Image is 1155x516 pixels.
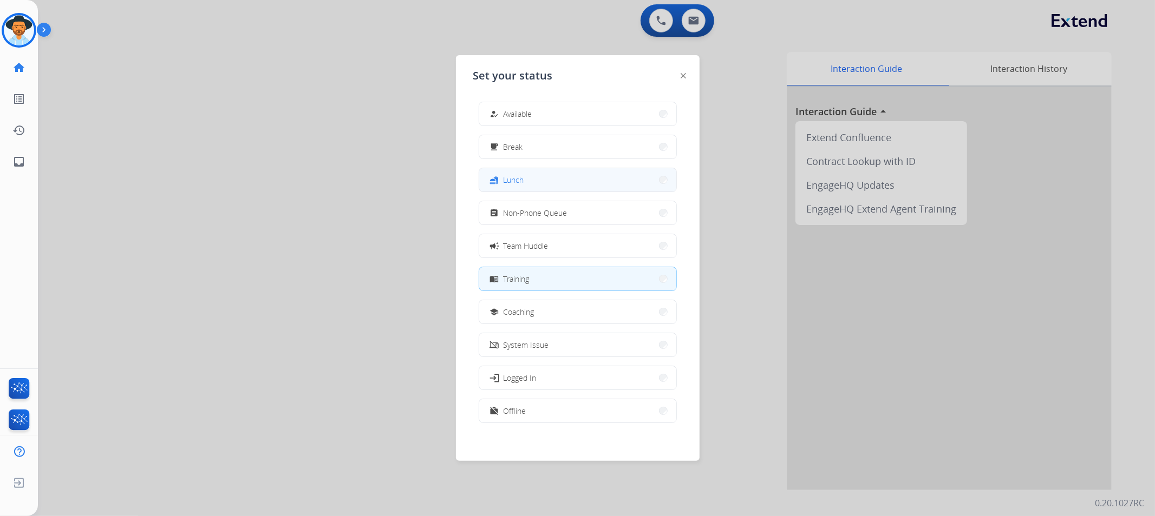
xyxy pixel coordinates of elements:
button: Team Huddle [479,234,676,257]
span: Available [504,108,532,120]
mat-icon: free_breakfast [490,142,499,151]
mat-icon: home [12,61,25,74]
span: Logged In [504,372,537,383]
span: Break [504,141,523,153]
mat-icon: inbox [12,155,25,168]
span: Offline [504,405,526,416]
button: Logged In [479,366,676,389]
img: avatar [4,15,34,45]
button: Training [479,267,676,290]
mat-icon: menu_book [490,274,499,283]
span: Team Huddle [504,240,549,252]
span: Training [504,273,530,285]
button: Offline [479,399,676,422]
mat-icon: work_off [490,406,499,415]
mat-icon: campaign [488,240,499,251]
button: Non-Phone Queue [479,201,676,224]
mat-icon: assignment [490,208,499,217]
img: close-button [681,73,686,78]
span: Non-Phone Queue [504,207,567,219]
mat-icon: login [488,372,499,383]
span: Coaching [504,306,534,317]
button: System Issue [479,333,676,356]
button: Available [479,102,676,125]
button: Coaching [479,300,676,323]
button: Lunch [479,168,676,191]
span: Lunch [504,174,524,186]
mat-icon: school [490,307,499,316]
mat-icon: how_to_reg [490,109,499,118]
mat-icon: list_alt [12,92,25,105]
mat-icon: history [12,124,25,137]
span: System Issue [504,339,549,350]
span: Set your status [473,68,553,83]
mat-icon: fastfood [490,175,499,184]
mat-icon: phonelink_off [490,340,499,349]
button: Break [479,135,676,158]
p: 0.20.1027RC [1095,497,1144,510]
